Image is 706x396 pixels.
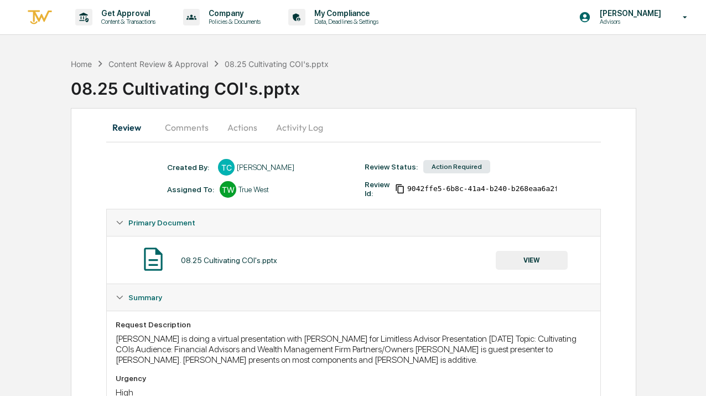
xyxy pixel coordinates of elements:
[365,162,418,171] div: Review Status:
[218,159,235,176] div: TC
[116,374,591,383] div: Urgency
[27,8,53,27] img: logo
[591,9,667,18] p: [PERSON_NAME]
[92,18,161,25] p: Content & Transactions
[128,218,195,227] span: Primary Document
[305,9,384,18] p: My Compliance
[106,114,156,141] button: Review
[200,9,266,18] p: Company
[200,18,266,25] p: Policies & Documents
[671,359,700,389] iframe: Open customer support
[167,163,212,172] div: Created By: ‎ ‎
[116,320,591,329] div: Request Description
[217,114,267,141] button: Actions
[225,59,329,69] div: 08.25 Cultivating COI's.pptx
[71,70,706,99] div: 08.25 Cultivating COI's.pptx
[407,184,563,193] span: 9042ffe5-6b8c-41a4-b240-b268eaa6a2fc
[181,256,277,265] div: 08.25 Cultivating COI's.pptx
[108,59,208,69] div: Content Review & Approval
[365,180,390,198] div: Review Id:
[107,284,600,311] div: Summary
[238,185,269,194] div: True West
[237,163,294,172] div: [PERSON_NAME]
[220,181,236,198] div: TW
[106,114,600,141] div: secondary tabs example
[395,184,405,194] span: Copy Id
[267,114,332,141] button: Activity Log
[423,160,490,173] div: Action Required
[116,333,591,365] div: [PERSON_NAME] is doing a virtual presentation with [PERSON_NAME] for Limitless Advisor Presentati...
[591,18,667,25] p: Advisors
[107,236,600,284] div: Primary Document
[167,185,214,194] div: Assigned To:
[128,293,162,302] span: Summary
[496,251,568,270] button: VIEW
[139,245,167,273] img: Document Icon
[92,9,161,18] p: Get Approval
[107,209,600,236] div: Primary Document
[305,18,384,25] p: Data, Deadlines & Settings
[156,114,217,141] button: Comments
[71,59,92,69] div: Home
